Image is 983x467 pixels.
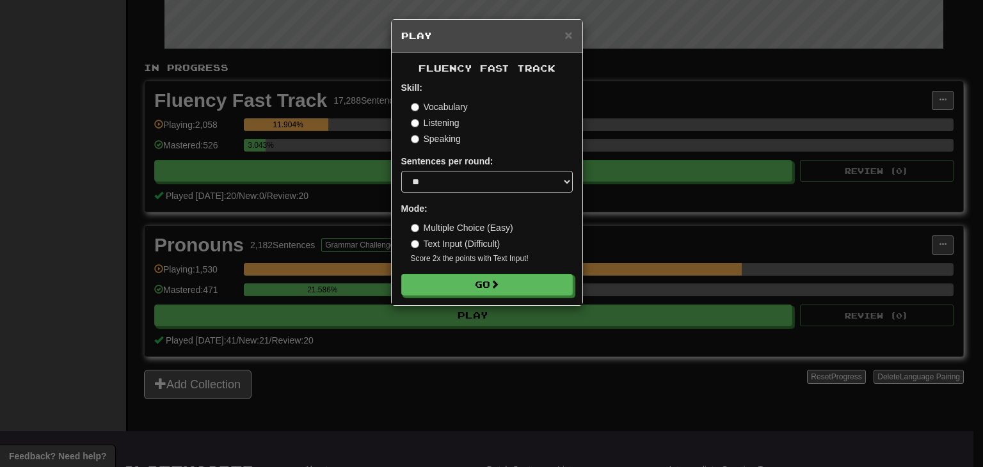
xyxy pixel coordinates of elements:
button: Go [401,274,573,296]
label: Vocabulary [411,100,468,113]
label: Listening [411,116,460,129]
label: Sentences per round: [401,155,493,168]
strong: Mode: [401,203,428,214]
label: Speaking [411,132,461,145]
label: Multiple Choice (Easy) [411,221,513,234]
span: Fluency Fast Track [419,63,555,74]
input: Listening [411,119,419,127]
strong: Skill: [401,83,422,93]
span: × [564,28,572,42]
input: Speaking [411,135,419,143]
input: Text Input (Difficult) [411,240,419,248]
small: Score 2x the points with Text Input ! [411,253,573,264]
button: Close [564,28,572,42]
input: Multiple Choice (Easy) [411,224,419,232]
h5: Play [401,29,573,42]
input: Vocabulary [411,103,419,111]
label: Text Input (Difficult) [411,237,500,250]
